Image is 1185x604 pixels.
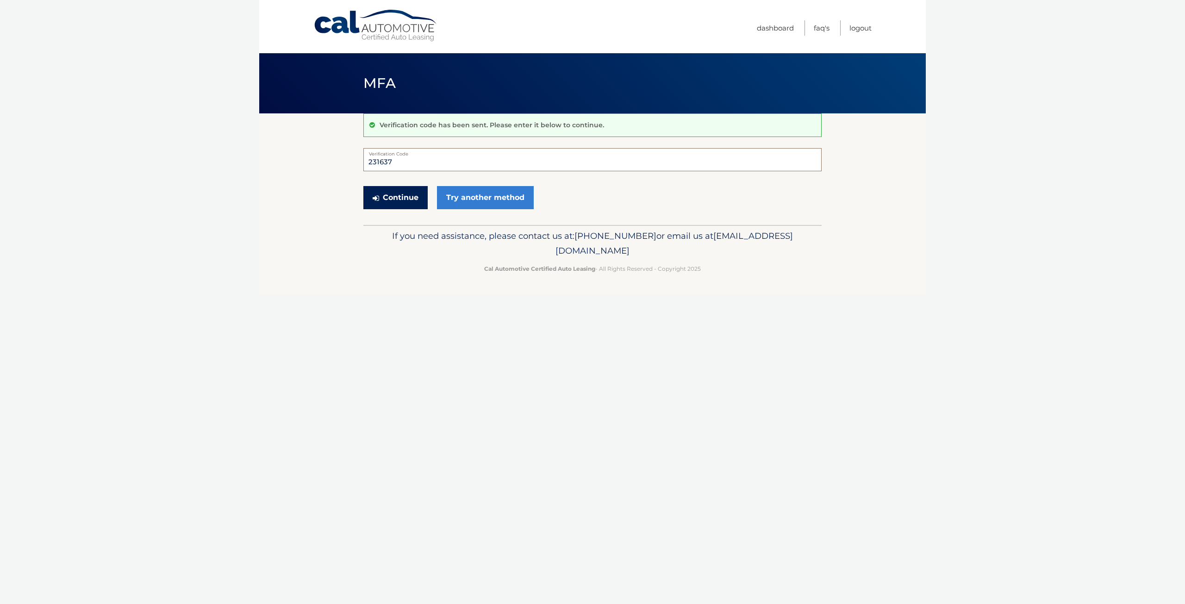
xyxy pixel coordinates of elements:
strong: Cal Automotive Certified Auto Leasing [484,265,595,272]
a: Try another method [437,186,534,209]
button: Continue [363,186,428,209]
p: If you need assistance, please contact us at: or email us at [369,229,816,258]
span: MFA [363,75,396,92]
input: Verification Code [363,148,822,171]
label: Verification Code [363,148,822,156]
p: - All Rights Reserved - Copyright 2025 [369,264,816,274]
a: Logout [849,20,872,36]
a: FAQ's [814,20,829,36]
a: Dashboard [757,20,794,36]
span: [PHONE_NUMBER] [574,230,656,241]
p: Verification code has been sent. Please enter it below to continue. [380,121,604,129]
span: [EMAIL_ADDRESS][DOMAIN_NAME] [555,230,793,256]
a: Cal Automotive [313,9,438,42]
